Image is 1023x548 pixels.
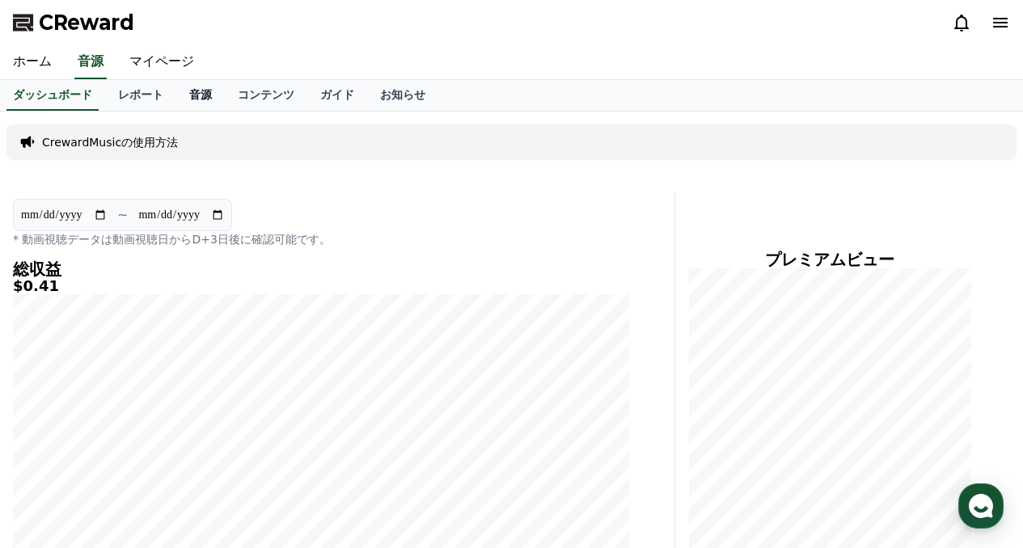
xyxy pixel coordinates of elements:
[107,414,209,454] a: チャット
[39,10,134,36] span: CReward
[688,251,971,268] h4: プレミアムビュー
[138,439,177,452] span: チャット
[13,231,629,247] p: * 動画視聴データは動画視聴日からD+3日後に確認可能です。
[105,80,176,111] a: レポート
[250,438,269,451] span: 設定
[176,80,225,111] a: 音源
[13,260,629,278] h4: 総収益
[209,414,311,454] a: 設定
[367,80,438,111] a: お知らせ
[6,80,99,111] a: ダッシュボード
[307,80,367,111] a: ガイド
[74,45,107,79] a: 音源
[117,205,128,225] p: ~
[5,414,107,454] a: ホーム
[13,278,629,294] h5: $0.41
[41,438,70,451] span: ホーム
[42,134,178,150] a: CrewardMusicの使用方法
[225,80,307,111] a: コンテンツ
[13,10,134,36] a: CReward
[116,45,207,79] a: マイページ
